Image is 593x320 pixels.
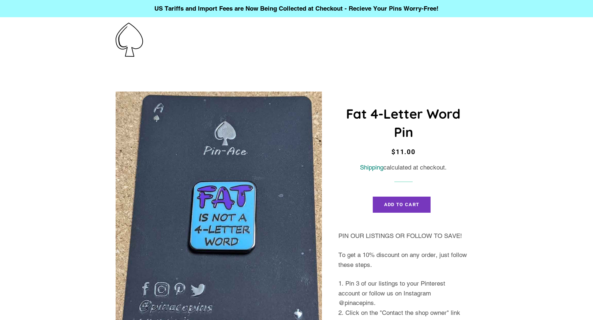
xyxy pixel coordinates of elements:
[338,105,468,142] h1: Fat 4-Letter Word Pin
[338,163,468,172] div: calculated at checkout.
[338,250,468,269] p: To get a 10% discount on any order, just follow these steps.
[384,202,419,207] span: Add to Cart
[338,231,468,241] p: PIN OUR LISTINGS OR FOLLOW TO SAVE!
[373,197,431,213] button: Add to Cart
[360,164,383,171] a: Shipping
[391,148,416,156] span: $11.00
[116,23,143,57] img: Pin-Ace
